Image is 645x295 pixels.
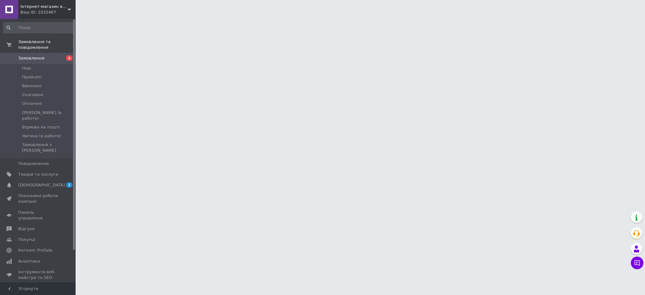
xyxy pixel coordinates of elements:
[18,161,49,167] span: Повідомлення
[22,101,42,106] span: Оплачені
[22,74,42,80] span: Прийняті
[22,83,42,89] span: Виконані
[22,92,43,98] span: Скасовані
[18,39,76,50] span: Замовлення та повідомлення
[18,269,58,281] span: Інструменти веб-майстра та SEO
[18,210,58,221] span: Панель управління
[631,257,643,269] button: Чат з покупцем
[18,258,40,264] span: Аналітика
[18,182,65,188] span: [DEMOGRAPHIC_DATA]
[18,247,52,253] span: Каталог ProSale
[22,124,60,130] span: Відмова на пошті
[22,65,31,71] span: Нові
[18,193,58,204] span: Показники роботи компанії
[18,237,35,242] span: Покупці
[18,172,58,177] span: Товари та послуги
[20,4,68,9] span: Інтернет-магазин взуття ALLEGRET
[66,182,72,188] span: 1
[18,55,44,61] span: Замовлення
[18,226,35,232] span: Відгуки
[20,9,76,15] div: Ваш ID: 1032467
[66,55,72,61] span: 1
[22,110,73,121] span: [PERSON_NAME] (в работе)
[3,22,74,33] input: Пошук
[22,133,61,139] span: Нигина (в работе)
[22,142,73,153] span: Замовлення з [PERSON_NAME]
